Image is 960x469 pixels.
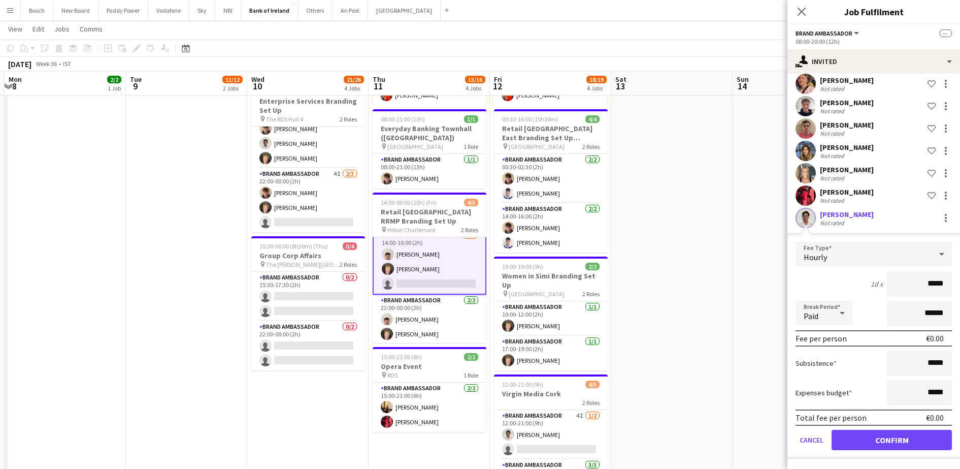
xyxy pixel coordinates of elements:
[492,80,502,92] span: 12
[820,174,846,182] div: Not rated
[582,399,600,407] span: 2 Roles
[28,22,48,36] a: Edit
[8,24,22,34] span: View
[344,84,363,92] div: 4 Jobs
[223,84,242,92] div: 2 Jobs
[582,290,600,298] span: 2 Roles
[53,1,98,20] button: New Board
[494,75,502,84] span: Fri
[832,430,952,450] button: Confirm
[494,257,608,370] div: 10:00-19:00 (9h)2/2Women in Simi Branding Set Up [GEOGRAPHIC_DATA]2 RolesBrand Ambassador1/110:00...
[820,187,874,197] div: [PERSON_NAME]
[494,124,608,142] h3: Retail [GEOGRAPHIC_DATA] East Branding Set Up ([GEOGRAPHIC_DATA])
[796,413,867,423] div: Total fee per person
[787,49,960,74] div: Invited
[373,362,486,371] h3: Opera Event
[494,154,608,203] app-card-role: Brand Ambassador2/200:30-02:30 (2h)[PERSON_NAME][PERSON_NAME]
[215,1,241,20] button: NBI
[373,193,486,343] app-job-card: 14:00-00:00 (10h) (Fri)4/5Retail [GEOGRAPHIC_DATA] RRMP Branding Set Up Hilton Charlemont2 RolesB...
[582,143,600,150] span: 2 Roles
[251,236,365,370] app-job-card: 15:30-00:00 (8h30m) (Thu)0/4Group Corp Affairs The [PERSON_NAME][GEOGRAPHIC_DATA]2 RolesBrand Amb...
[333,1,368,20] button: An Post
[381,199,437,206] span: 14:00-00:00 (10h) (Fri)
[4,22,26,36] a: View
[820,76,874,85] div: [PERSON_NAME]
[373,109,486,189] div: 08:00-21:00 (13h)1/1Everyday Banking Townhall ([GEOGRAPHIC_DATA]) [GEOGRAPHIC_DATA]1 RoleBrand Am...
[820,120,874,130] div: [PERSON_NAME]
[926,413,944,423] div: €0.00
[494,109,608,253] app-job-card: 00:30-16:00 (15h30m)4/4Retail [GEOGRAPHIC_DATA] East Branding Set Up ([GEOGRAPHIC_DATA]) [GEOGRAP...
[251,75,264,84] span: Wed
[189,1,215,20] button: Sky
[585,263,600,270] span: 2/2
[387,226,436,234] span: Hilton Charlemont
[804,252,827,262] span: Hourly
[494,301,608,336] app-card-role: Brand Ambassador1/110:00-12:00 (2h)[PERSON_NAME]
[585,115,600,123] span: 4/4
[587,84,606,92] div: 4 Jobs
[464,143,478,150] span: 1 Role
[340,115,357,123] span: 2 Roles
[241,1,298,20] button: Bank of Ireland
[466,84,485,92] div: 4 Jobs
[787,5,960,18] h3: Job Fulfilment
[373,154,486,189] app-card-role: Brand Ambassador1/108:00-21:00 (13h)[PERSON_NAME]
[585,381,600,388] span: 4/5
[820,165,874,174] div: [PERSON_NAME]
[509,290,565,298] span: [GEOGRAPHIC_DATA]
[820,143,874,152] div: [PERSON_NAME]
[381,353,422,361] span: 15:00-21:00 (6h)
[387,371,398,379] span: RDS
[502,263,543,270] span: 10:00-19:00 (9h)
[34,60,59,68] span: Week 36
[373,295,486,344] app-card-role: Brand Ambassador2/222:00-00:00 (2h)[PERSON_NAME][PERSON_NAME]
[344,76,364,83] span: 21/26
[820,85,846,92] div: Not rated
[251,321,365,370] app-card-role: Brand Ambassador0/222:00-00:00 (2h)
[926,333,944,343] div: €0.00
[464,115,478,123] span: 1/1
[251,97,365,115] h3: Enterprise Services Branding Set Up
[373,124,486,142] h3: Everyday Banking Townhall ([GEOGRAPHIC_DATA])
[373,229,486,295] app-card-role: Brand Ambassador5I1A2/314:00-16:00 (2h)[PERSON_NAME][PERSON_NAME]
[373,347,486,432] app-job-card: 15:00-21:00 (6h)2/2Opera Event RDS1 RoleBrand Ambassador2/215:00-21:00 (6h)[PERSON_NAME][PERSON_N...
[373,207,486,226] h3: Retail [GEOGRAPHIC_DATA] RRMP Branding Set Up
[63,60,71,68] div: IST
[298,1,333,20] button: Others
[266,261,340,268] span: The [PERSON_NAME][GEOGRAPHIC_DATA]
[586,76,607,83] span: 18/19
[251,251,365,260] h3: Group Corp Affairs
[250,80,264,92] span: 10
[461,226,478,234] span: 2 Roles
[343,242,357,250] span: 0/4
[804,311,818,321] span: Paid
[464,371,478,379] span: 1 Role
[76,22,107,36] a: Comms
[820,130,846,137] div: Not rated
[251,82,365,232] div: 09:00-00:00 (15h) (Thu)5/6Enterprise Services Branding Set Up The RDS Hall 42 RolesBrand Ambassad...
[9,75,22,84] span: Mon
[796,359,837,368] label: Subsistence
[98,1,148,20] button: Paddy Power
[54,24,70,34] span: Jobs
[796,38,952,45] div: 08:00-20:00 (12h)
[494,410,608,459] app-card-role: Brand Ambassador4I1/212:00-21:00 (9h)[PERSON_NAME]
[266,115,303,123] span: The RDS Hall 4
[148,1,189,20] button: Vodafone
[796,333,847,343] div: Fee per person
[494,336,608,370] app-card-role: Brand Ambassador1/117:00-19:00 (2h)[PERSON_NAME]
[615,75,626,84] span: Sat
[387,143,443,150] span: [GEOGRAPHIC_DATA]
[509,143,565,150] span: [GEOGRAPHIC_DATA]
[871,279,883,289] div: 1d x
[21,1,53,20] button: Bosch
[502,115,558,123] span: 00:30-16:00 (15h30m)
[494,389,608,398] h3: Virgin Media Cork
[371,80,385,92] span: 11
[373,75,385,84] span: Thu
[820,107,846,115] div: Not rated
[340,261,357,268] span: 2 Roles
[251,104,365,168] app-card-role: Brand Ambassador3/309:00-11:00 (2h)[PERSON_NAME][PERSON_NAME][PERSON_NAME]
